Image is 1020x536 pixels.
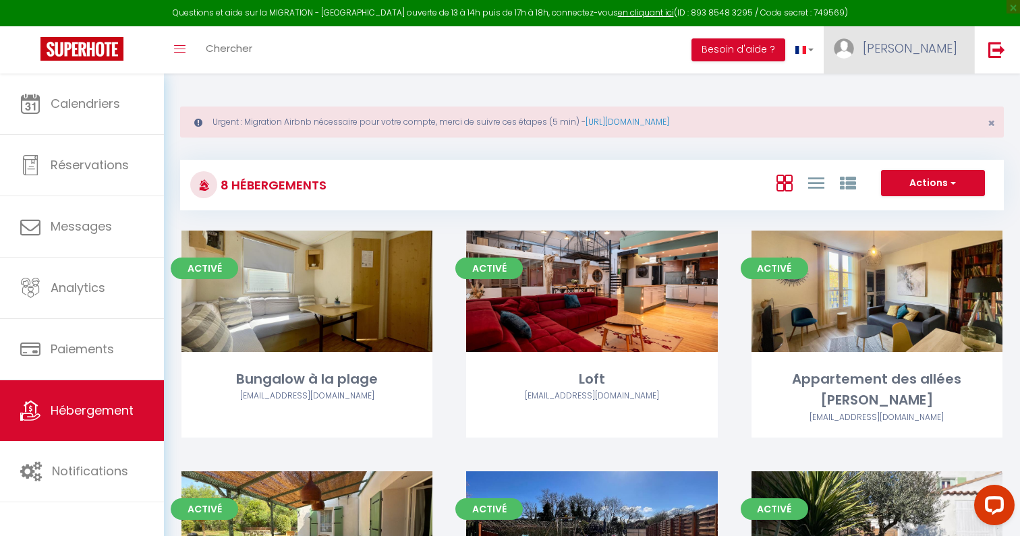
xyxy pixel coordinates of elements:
span: Activé [741,498,808,520]
span: Activé [171,498,238,520]
button: Actions [881,170,985,197]
iframe: LiveChat chat widget [963,479,1020,536]
span: Activé [455,258,523,279]
span: Réservations [51,156,129,173]
button: Close [988,117,995,129]
span: Activé [741,258,808,279]
span: Hébergement [51,402,134,419]
span: Chercher [206,41,252,55]
a: en cliquant ici [618,7,674,18]
span: Calendriers [51,95,120,112]
div: Airbnb [752,411,1002,424]
div: Airbnb [181,390,432,403]
span: [PERSON_NAME] [863,40,957,57]
div: Appartement des allées [PERSON_NAME] [752,369,1002,411]
span: × [988,115,995,131]
a: Chercher [196,26,262,73]
div: Loft [466,369,717,390]
a: Vue en Box [776,171,793,193]
button: Besoin d'aide ? [691,38,785,61]
h3: 8 Hébergements [217,170,327,200]
span: Paiements [51,340,114,357]
a: ... [PERSON_NAME] [824,26,974,73]
div: Airbnb [466,390,717,403]
span: Activé [455,498,523,520]
a: Vue en Liste [808,171,824,193]
a: Vue par Groupe [840,171,856,193]
img: logout [988,41,1005,58]
span: Activé [171,258,238,279]
span: Notifications [52,463,128,479]
div: Urgent : Migration Airbnb nécessaire pour votre compte, merci de suivre ces étapes (5 min) - [180,107,1004,138]
img: ... [834,38,854,59]
a: Editer [837,278,917,305]
span: Messages [51,218,112,235]
img: Super Booking [40,37,123,61]
div: Bungalow à la plage [181,369,432,390]
span: Analytics [51,279,105,296]
a: [URL][DOMAIN_NAME] [586,116,669,127]
a: Editer [551,278,632,305]
a: Editer [266,278,347,305]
